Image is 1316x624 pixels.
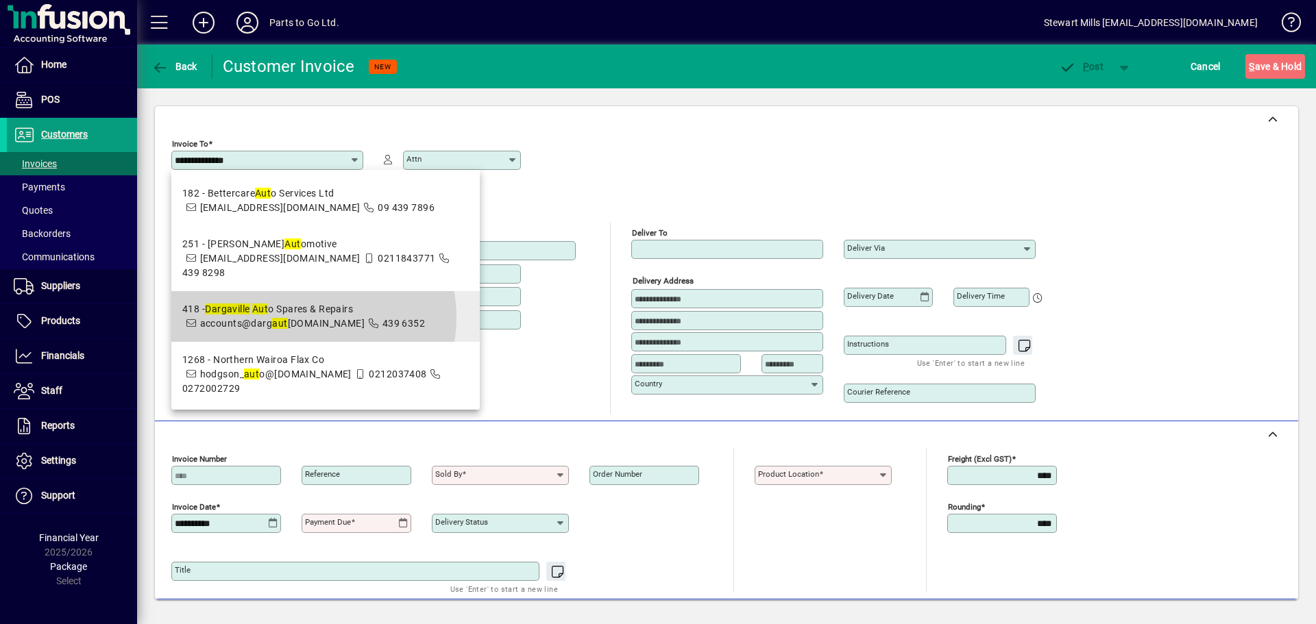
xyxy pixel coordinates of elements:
a: Settings [7,444,137,478]
span: [EMAIL_ADDRESS][DOMAIN_NAME] [200,253,361,264]
app-page-header-button: Back [137,54,212,79]
span: accounts@darg [DOMAIN_NAME] [200,318,365,329]
span: 0211843771 [378,253,435,264]
span: NEW [374,62,391,71]
span: Staff [41,385,62,396]
em: Aut [284,238,300,249]
span: Backorders [14,228,71,239]
span: Invoices [14,158,57,169]
mat-option: 182 - Bettercare Auto Services Ltd [171,175,480,226]
a: Invoices [7,152,137,175]
span: ost [1059,61,1104,72]
a: Payments [7,175,137,199]
em: aut [272,318,287,329]
mat-label: Invoice To [172,139,208,149]
button: Save & Hold [1245,54,1305,79]
span: Products [41,315,80,326]
span: Financial Year [39,532,99,543]
span: ave & Hold [1249,55,1302,77]
div: Parts to Go Ltd. [269,12,339,34]
span: Cancel [1191,55,1221,77]
span: Back [151,61,197,72]
span: 0212037408 [369,369,426,379]
em: Aut [252,303,268,314]
span: [EMAIL_ADDRESS][DOMAIN_NAME] [200,202,361,213]
a: Staff [7,374,137,408]
div: 418 - o Spares & Repairs [182,302,425,316]
button: Cancel [1187,54,1224,79]
span: Quotes [14,205,53,216]
a: Quotes [7,199,137,222]
div: 251 - [PERSON_NAME] omotive [182,237,469,251]
span: Customers [41,129,88,140]
a: Products [7,304,137,338]
mat-option: 1268 - Northern Wairoa Flax Co [171,342,480,407]
mat-hint: Use 'Enter' to start a new line [450,581,558,597]
div: Customer Invoice [223,55,355,77]
a: Home [7,48,137,82]
mat-label: Deliver via [847,243,885,253]
span: Support [41,490,75,501]
span: 439 6352 [382,318,426,329]
mat-label: Delivery status [435,517,488,527]
span: Package [50,561,87,572]
mat-label: Payment due [305,517,351,527]
mat-label: Order number [593,469,642,479]
a: Communications [7,245,137,269]
mat-label: Delivery date [847,291,894,301]
span: Suppliers [41,280,80,291]
button: Profile [226,10,269,35]
a: POS [7,83,137,117]
div: Stewart Mills [EMAIL_ADDRESS][DOMAIN_NAME] [1044,12,1258,34]
mat-label: Instructions [847,339,889,349]
div: 182 - Bettercare o Services Ltd [182,186,435,201]
a: Knowledge Base [1271,3,1299,47]
mat-label: Invoice date [172,502,216,512]
span: hodgson_ o@[DOMAIN_NAME] [200,369,352,379]
mat-label: Title [175,565,191,575]
a: Reports [7,409,137,443]
mat-label: Attn [406,154,422,164]
span: Reports [41,420,75,431]
em: Aut [255,188,271,199]
span: S [1249,61,1254,72]
mat-label: Product location [758,469,819,479]
mat-option: 2197 - Morfett Autos [171,407,480,472]
mat-label: Sold by [435,469,462,479]
mat-label: Reference [305,469,340,479]
mat-hint: Use 'Enter' to start a new line [917,355,1025,371]
mat-option: 251 - Harper Automotive [171,226,480,291]
mat-label: Courier Reference [847,387,910,397]
span: P [1083,61,1089,72]
em: aut [244,369,259,379]
span: 09 439 7896 [378,202,435,213]
a: Support [7,479,137,513]
span: POS [41,94,60,105]
mat-label: Deliver To [632,228,668,238]
span: Financials [41,350,84,361]
mat-label: Freight (excl GST) [948,454,1012,464]
mat-label: Delivery time [957,291,1005,301]
span: Communications [14,251,95,262]
span: Payments [14,182,65,192]
a: Backorders [7,222,137,245]
em: Dargaville [205,303,249,314]
button: Post [1052,54,1110,79]
a: Suppliers [7,269,137,303]
span: Home [41,59,66,70]
button: Back [148,54,201,79]
mat-label: Country [635,379,662,388]
span: 0272002729 [182,383,240,394]
mat-label: Invoice number [172,454,227,464]
span: 439 8298 [182,267,226,278]
div: 1268 - Northern Wairoa Flax Co [182,353,469,367]
mat-label: Rounding [948,502,981,512]
mat-option: 418 - Dargaville Auto Spares & Repairs [171,291,480,342]
button: Add [182,10,226,35]
span: Settings [41,455,76,466]
a: Financials [7,339,137,373]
